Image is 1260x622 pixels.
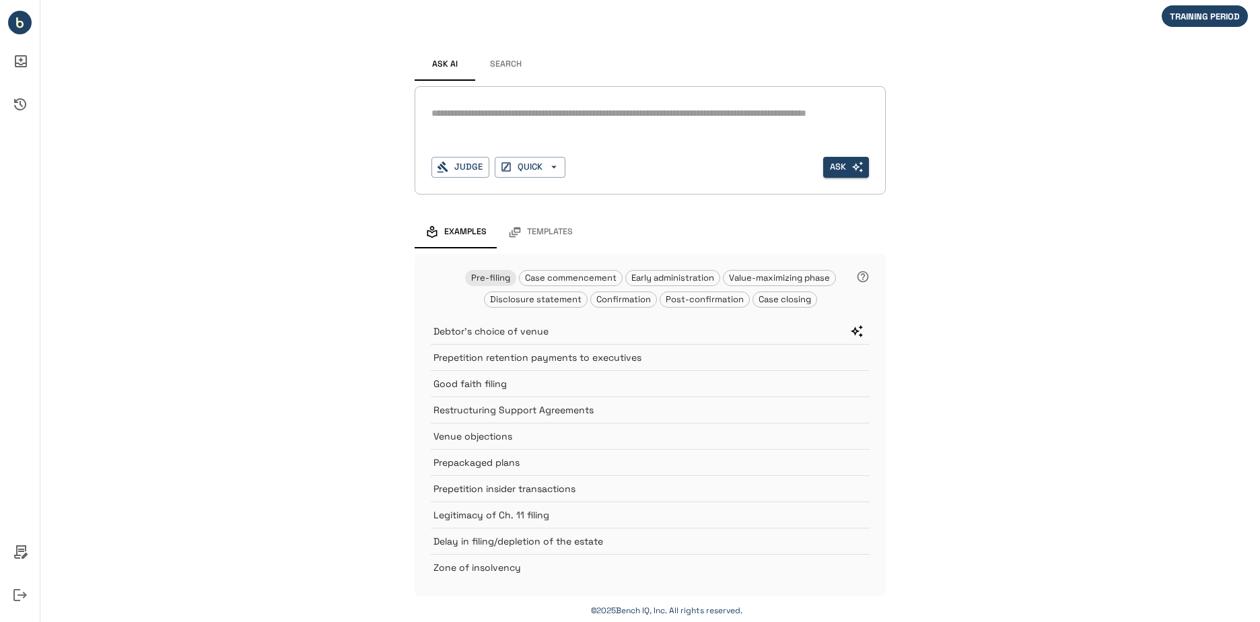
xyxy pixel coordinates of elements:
div: Delay in filing/depletion of the estate [431,528,870,554]
div: Post-confirmation [660,291,750,308]
p: Delay in filing/depletion of the estate [433,534,836,548]
p: Prepackaged plans [433,456,836,469]
span: Disclosure statement [485,293,587,305]
p: Restructuring Support Agreements [433,403,836,417]
button: Ask question [847,321,867,341]
span: Case commencement [520,272,622,283]
div: examples and templates tabs [415,216,886,248]
div: Value-maximizing phase [723,270,836,286]
span: Early administration [626,272,720,283]
p: Prepetition insider transactions [433,482,836,495]
div: Legitimacy of Ch. 11 filing [431,502,870,528]
button: QUICK [495,157,565,178]
button: Judge [431,157,489,178]
div: Debtor's choice of venueAsk question [431,318,870,344]
button: Ask [823,157,869,178]
p: Debtor's choice of venue [433,324,836,338]
div: Restructuring Support Agreements [431,396,870,423]
span: Confirmation [591,293,656,305]
div: We are not billing you for your initial period of in-app activity. [1162,5,1255,27]
span: Case closing [753,293,816,305]
button: Search [475,48,536,81]
div: Good faith filing [431,370,870,396]
p: Venue objections [433,429,836,443]
div: Prepackaged plans [431,449,870,475]
span: Pre-filing [466,272,516,283]
div: Case closing [753,291,817,308]
span: Post-confirmation [660,293,749,305]
div: Pre-filing [465,270,516,286]
div: Prepetition retention payments to executives [431,344,870,370]
div: Early administration [625,270,720,286]
span: Enter search text [823,157,869,178]
p: Zone of insolvency [433,561,836,574]
span: TRAINING PERIOD [1162,11,1248,22]
div: Confirmation [590,291,657,308]
div: Prepetition insider transactions [431,475,870,502]
div: Venue objections [431,423,870,449]
span: Examples [444,227,487,238]
span: Ask AI [432,59,458,70]
div: Zone of insolvency [431,554,870,580]
div: Disclosure statement [484,291,588,308]
span: Templates [527,227,573,238]
div: Case commencement [519,270,623,286]
span: Value-maximizing phase [724,272,835,283]
p: Legitimacy of Ch. 11 filing [433,508,836,522]
p: Good faith filing [433,377,836,390]
p: Prepetition retention payments to executives [433,351,836,364]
